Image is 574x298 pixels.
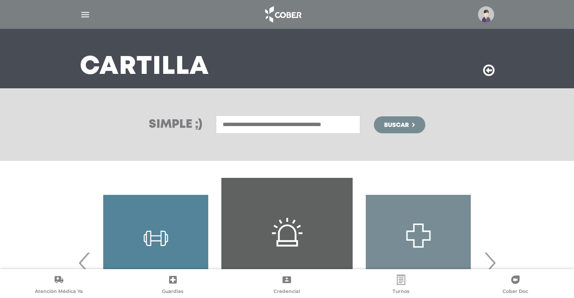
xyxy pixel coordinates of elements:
[230,275,344,296] a: Credencial
[260,4,305,25] img: logo_cober_home-white.png
[116,275,230,296] a: Guardias
[384,122,409,128] span: Buscar
[481,240,498,286] span: Next
[393,288,410,296] span: Turnos
[76,240,93,286] span: Previous
[2,275,116,296] a: Atención Médica Ya
[274,288,300,296] span: Credencial
[344,275,458,296] a: Turnos
[149,119,202,131] h3: Simple ;)
[458,275,572,296] a: Cober Doc
[503,288,528,296] span: Cober Doc
[478,6,494,22] img: profile-placeholder.svg
[35,288,83,296] span: Atención Médica Ya
[162,288,184,296] span: Guardias
[80,9,90,20] img: Cober_menu-lines-white.svg
[374,116,425,133] button: Buscar
[80,56,209,78] h3: Cartilla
